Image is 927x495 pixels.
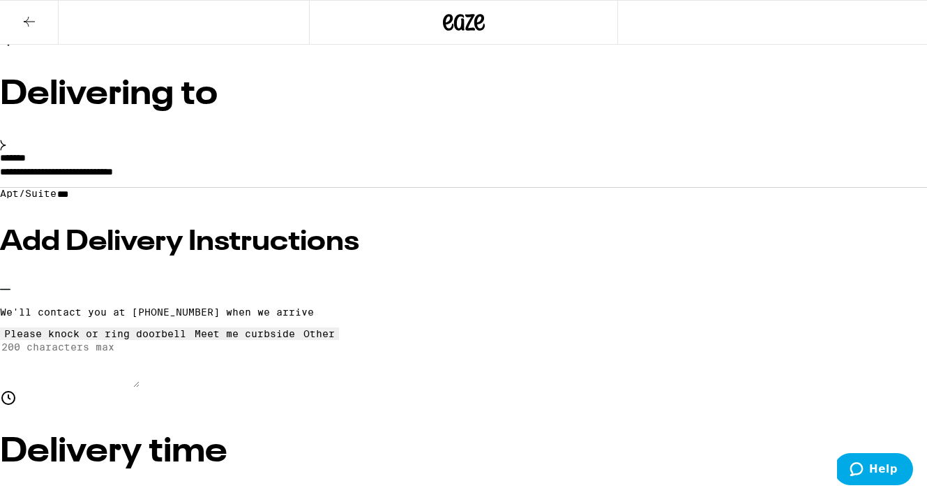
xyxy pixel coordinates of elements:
[190,327,299,340] button: Meet me curbside
[195,328,295,339] div: Meet me curbside
[299,327,339,340] button: Other
[303,328,335,339] div: Other
[837,453,913,488] iframe: Opens a widget where you can find more information
[4,328,186,339] div: Please knock or ring doorbell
